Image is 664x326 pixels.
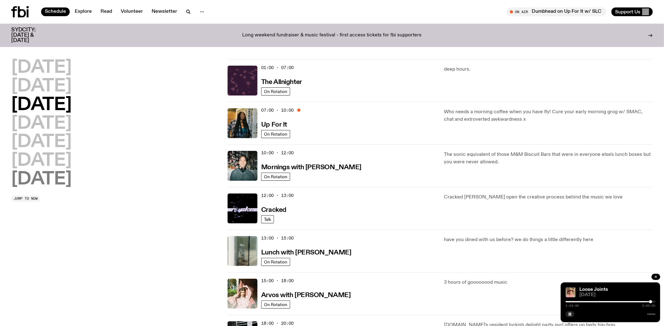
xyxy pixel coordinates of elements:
span: On Rotation [264,89,287,94]
a: Schedule [41,7,70,16]
p: deep hours. [444,66,653,73]
span: 07:00 - 10:00 [261,107,294,113]
img: Maleeka stands outside on a balcony. She is looking at the camera with a serious expression, and ... [228,279,257,309]
a: Volunteer [117,7,147,16]
span: On Rotation [264,302,287,307]
button: [DATE] [11,96,72,114]
h3: Up For It [261,122,287,128]
span: [DATE] [579,293,655,297]
img: Tyson stands in front of a paperbark tree wearing orange sunglasses, a suede bucket hat and a pin... [566,287,576,297]
button: [DATE] [11,115,72,133]
span: On Rotation [264,174,287,179]
span: Support Us [615,9,640,15]
img: Ify - a Brown Skin girl with black braided twists, looking up to the side with her tongue stickin... [228,108,257,138]
h3: Cracked [261,207,286,213]
h3: SYDCITY: [DATE] & [DATE] [11,27,51,43]
span: On Rotation [264,132,287,136]
a: Talk [261,215,274,223]
p: The sonic equivalent of those M&M Biscuit Bars that were in everyone else's lunch boxes but you w... [444,151,653,166]
a: On Rotation [261,130,290,138]
p: have you dined with us before? we do things a little differently here [444,236,653,244]
a: Arvos with [PERSON_NAME] [261,291,351,299]
a: Read [97,7,116,16]
button: [DATE] [11,152,72,170]
h3: Arvos with [PERSON_NAME] [261,292,351,299]
p: Who needs a morning coffee when you have Ify! Cure your early morning grog w/ SMAC, chat and extr... [444,108,653,123]
a: On Rotation [261,87,290,95]
span: 15:00 - 18:00 [261,278,294,284]
span: 1:53:46 [566,304,579,307]
p: Cracked [PERSON_NAME] open the creative process behind the music we love [444,193,653,201]
button: Support Us [611,7,653,16]
span: On Rotation [264,259,287,264]
img: Logo for Podcast Cracked. Black background, with white writing, with glass smashing graphics [228,193,257,223]
span: 01:00 - 07:00 [261,65,294,71]
button: [DATE] [11,59,72,77]
h3: Mornings with [PERSON_NAME] [261,164,361,171]
button: [DATE] [11,133,72,151]
span: Jump to now [14,197,38,200]
a: Loose Joints [579,287,608,292]
button: Jump to now [11,196,40,202]
a: On Rotation [261,173,290,181]
a: Cracked [261,206,286,213]
a: Mornings with [PERSON_NAME] [261,163,361,171]
span: 10:00 - 12:00 [261,150,294,156]
button: [DATE] [11,78,72,95]
a: Explore [71,7,96,16]
p: Long weekend fundraiser & music festival - first access tickets for fbi supporters [243,33,422,38]
span: Talk [264,217,271,221]
button: [DATE] [11,171,72,188]
a: On Rotation [261,258,290,266]
p: 3 hours of goooooood music [444,279,653,286]
span: 13:00 - 15:00 [261,235,294,241]
a: Newsletter [148,7,181,16]
img: Radio presenter Ben Hansen sits in front of a wall of photos and an fbi radio sign. Film photo. B... [228,151,257,181]
a: On Rotation [261,300,290,309]
a: Up For It [261,120,287,128]
span: 12:00 - 13:00 [261,193,294,198]
button: On AirDumbhead on Up For It w/ SLC [507,7,606,16]
span: 2:00:00 [642,304,655,307]
a: Lunch with [PERSON_NAME] [261,248,351,256]
h3: Lunch with [PERSON_NAME] [261,249,351,256]
a: The Allnighter [261,78,302,86]
h3: The Allnighter [261,79,302,86]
